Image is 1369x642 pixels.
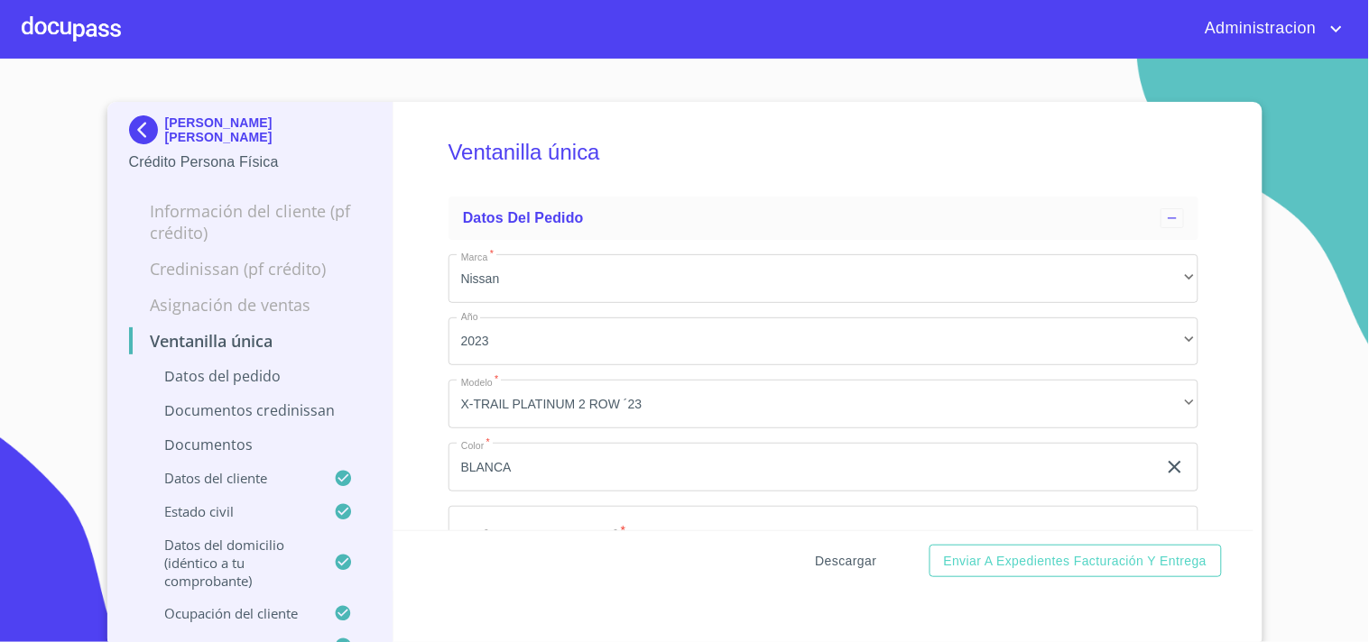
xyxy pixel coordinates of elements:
[930,545,1222,578] button: Enviar a Expedientes Facturación y Entrega
[129,258,372,280] p: Credinissan (PF crédito)
[129,366,372,386] p: Datos del pedido
[449,380,1198,428] div: X-TRAIL PLATINUM 2 ROW ´23
[129,400,372,420] p: Documentos CrediNissan
[129,294,372,316] p: Asignación de Ventas
[129,604,335,622] p: Ocupación del Cliente
[449,115,1198,189] h5: Ventanilla única
[129,151,372,173] p: Crédito Persona Física
[1164,456,1186,478] button: clear input
[1191,14,1347,43] button: account of current user
[449,254,1198,303] div: Nissan
[129,200,372,243] p: Información del cliente (PF crédito)
[816,550,877,573] span: Descargar
[129,435,372,454] p: Documentos
[165,115,372,144] p: [PERSON_NAME] [PERSON_NAME]
[1191,14,1326,43] span: Administracion
[129,115,165,144] img: Docupass spot blue
[129,115,372,151] div: [PERSON_NAME] [PERSON_NAME]
[463,210,584,225] span: Datos del pedido
[129,502,335,520] p: Estado civil
[809,545,884,578] button: Descargar
[129,330,372,352] p: Ventanilla única
[129,536,335,590] p: Datos del domicilio (idéntico a tu comprobante)
[129,469,335,487] p: Datos del cliente
[449,197,1198,240] div: Datos del pedido
[944,550,1207,573] span: Enviar a Expedientes Facturación y Entrega
[449,317,1198,366] div: 2023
